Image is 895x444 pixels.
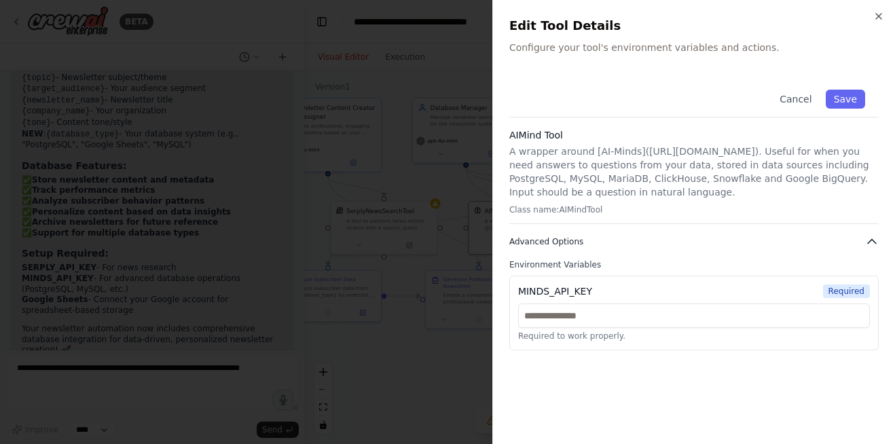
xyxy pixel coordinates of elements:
[509,259,879,270] label: Environment Variables
[518,331,870,341] p: Required to work properly.
[826,90,865,109] button: Save
[509,204,879,215] p: Class name: AIMindTool
[509,128,879,142] h3: AIMind Tool
[509,235,879,248] button: Advanced Options
[771,90,820,109] button: Cancel
[509,16,879,35] h2: Edit Tool Details
[509,41,879,54] p: Configure your tool's environment variables and actions.
[518,284,592,298] div: MINDS_API_KEY
[509,236,583,247] span: Advanced Options
[823,284,870,298] span: Required
[509,145,879,199] p: A wrapper around [AI-Minds]([URL][DOMAIN_NAME]). Useful for when you need answers to questions fr...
